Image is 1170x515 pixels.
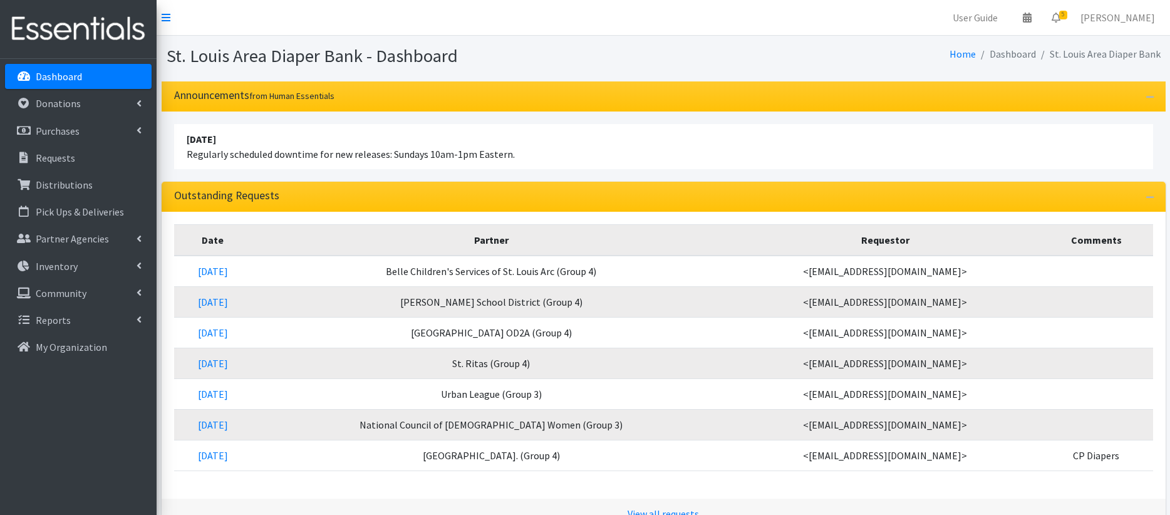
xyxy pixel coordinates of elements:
h3: Announcements [174,89,334,102]
p: Inventory [36,260,78,273]
a: Pick Ups & Deliveries [5,199,152,224]
img: HumanEssentials [5,8,152,50]
td: St. Ritas (Group 4) [252,348,731,378]
td: <[EMAIL_ADDRESS][DOMAIN_NAME]> [731,256,1040,287]
a: [DATE] [198,326,228,339]
td: <[EMAIL_ADDRESS][DOMAIN_NAME]> [731,348,1040,378]
a: [DATE] [198,357,228,370]
li: Dashboard [976,45,1036,63]
a: 5 [1042,5,1070,30]
p: Pick Ups & Deliveries [36,205,124,218]
td: <[EMAIL_ADDRESS][DOMAIN_NAME]> [731,409,1040,440]
span: 5 [1059,11,1067,19]
strong: [DATE] [187,133,216,145]
th: Comments [1040,224,1153,256]
p: Reports [36,314,71,326]
a: Community [5,281,152,306]
td: <[EMAIL_ADDRESS][DOMAIN_NAME]> [731,286,1040,317]
a: Donations [5,91,152,116]
td: <[EMAIL_ADDRESS][DOMAIN_NAME]> [731,440,1040,471]
a: [DATE] [198,419,228,431]
a: Distributions [5,172,152,197]
p: Requests [36,152,75,164]
p: Dashboard [36,70,82,83]
td: <[EMAIL_ADDRESS][DOMAIN_NAME]> [731,378,1040,409]
small: from Human Essentials [249,90,334,101]
a: [DATE] [198,388,228,400]
a: [DATE] [198,296,228,308]
p: Community [36,287,86,299]
h3: Outstanding Requests [174,189,279,202]
th: Partner [252,224,731,256]
a: [DATE] [198,449,228,462]
p: Partner Agencies [36,232,109,245]
a: [DATE] [198,265,228,278]
a: [PERSON_NAME] [1070,5,1165,30]
a: My Organization [5,335,152,360]
a: Dashboard [5,64,152,89]
a: Inventory [5,254,152,279]
p: My Organization [36,341,107,353]
li: St. Louis Area Diaper Bank [1036,45,1161,63]
td: [GEOGRAPHIC_DATA] OD2A (Group 4) [252,317,731,348]
a: Purchases [5,118,152,143]
a: Requests [5,145,152,170]
td: [PERSON_NAME] School District (Group 4) [252,286,731,317]
td: Urban League (Group 3) [252,378,731,409]
p: Donations [36,97,81,110]
td: [GEOGRAPHIC_DATA]. (Group 4) [252,440,731,471]
td: National Council of [DEMOGRAPHIC_DATA] Women (Group 3) [252,409,731,440]
p: Purchases [36,125,80,137]
td: <[EMAIL_ADDRESS][DOMAIN_NAME]> [731,317,1040,348]
th: Requestor [731,224,1040,256]
td: CP Diapers [1040,440,1153,471]
th: Date [174,224,252,256]
a: Reports [5,308,152,333]
li: Regularly scheduled downtime for new releases: Sundays 10am-1pm Eastern. [174,124,1153,169]
h1: St. Louis Area Diaper Bank - Dashboard [167,45,659,67]
a: User Guide [943,5,1008,30]
p: Distributions [36,179,93,191]
a: Partner Agencies [5,226,152,251]
a: Home [950,48,976,60]
td: Belle Children's Services of St. Louis Arc (Group 4) [252,256,731,287]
